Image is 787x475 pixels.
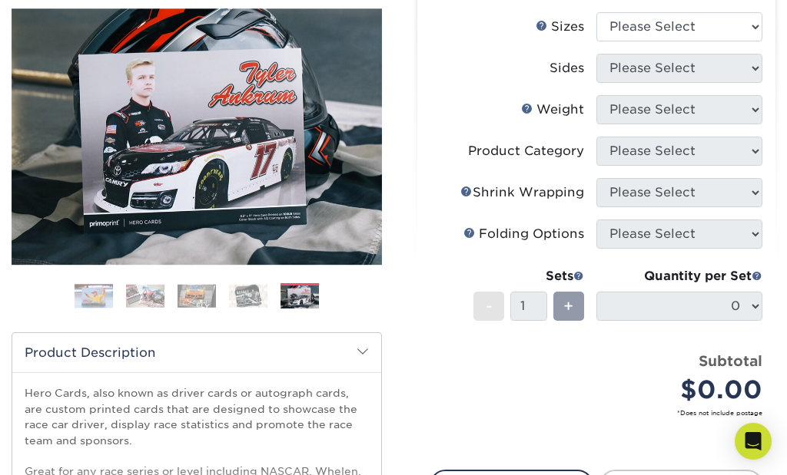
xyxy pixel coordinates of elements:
[536,18,584,36] div: Sizes
[699,352,762,369] strong: Subtotal
[12,333,381,372] h2: Product Description
[563,295,573,318] span: +
[463,225,584,243] div: Folding Options
[442,408,762,417] small: *Does not include postage
[460,183,584,202] div: Shrink Wrapping
[281,284,319,311] img: Hero Cards 05
[521,101,584,119] div: Weight
[178,284,216,308] img: Hero Cards 03
[229,284,267,308] img: Hero Cards 04
[75,284,113,308] img: Hero Cards 01
[735,423,772,460] div: Open Intercom Messenger
[608,371,762,408] div: $0.00
[486,295,493,318] span: -
[596,267,762,285] div: Quantity per Set
[12,8,382,265] img: Hero Cards 05
[468,142,584,160] div: Product Category
[473,267,584,285] div: Sets
[550,59,584,78] div: Sides
[126,284,164,308] img: Hero Cards 02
